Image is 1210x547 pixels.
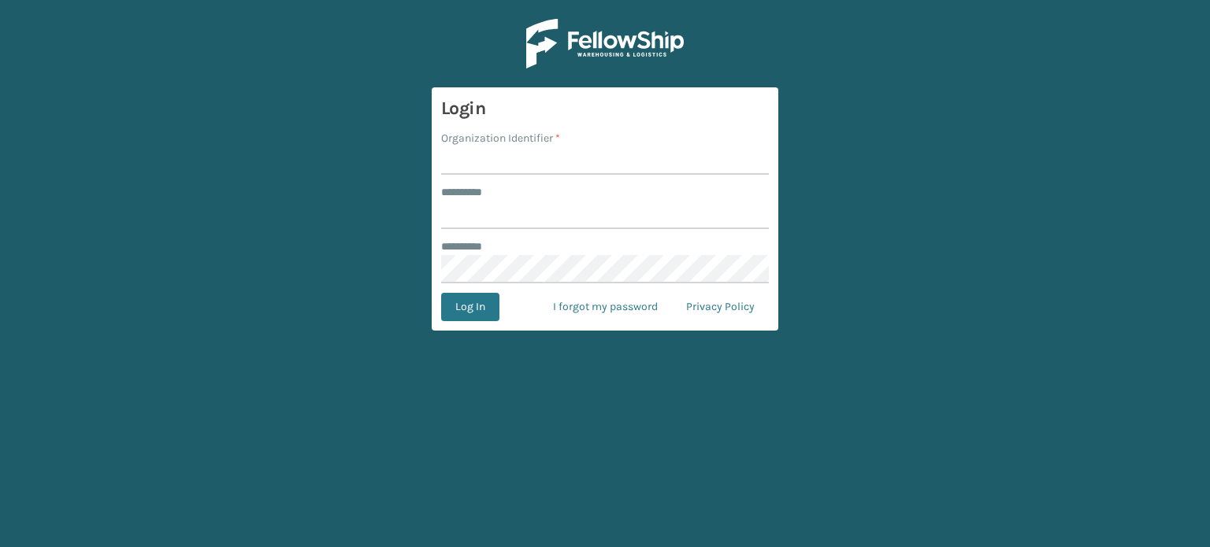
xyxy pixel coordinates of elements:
[539,293,672,321] a: I forgot my password
[441,97,769,120] h3: Login
[672,293,769,321] a: Privacy Policy
[441,293,499,321] button: Log In
[441,130,560,146] label: Organization Identifier
[526,19,684,68] img: Logo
